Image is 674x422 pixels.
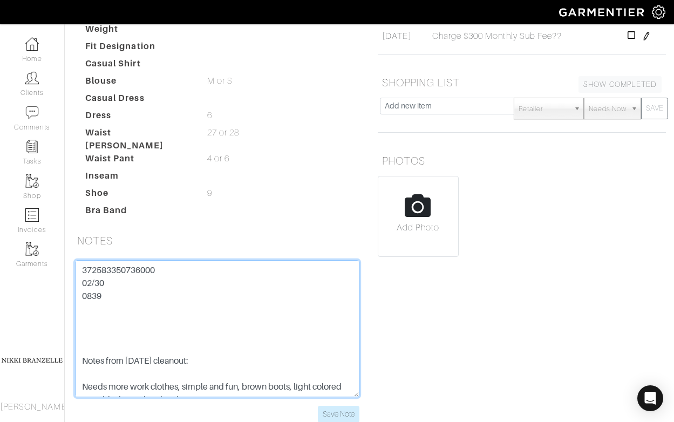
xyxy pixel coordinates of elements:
img: dashboard-icon-dbcd8f5a0b271acd01030246c82b418ddd0df26cd7fceb0bd07c9910d44c42f6.png [25,37,39,51]
span: Charge $300 Monthly Sub Fee?? [432,30,562,43]
dt: Dress [77,109,199,126]
dt: Fit Designation [77,40,199,57]
img: pen-cf24a1663064a2ec1b9c1bd2387e9de7a2fa800b781884d57f21acf72779bad2.png [642,32,651,40]
h5: SHOPPING LIST [378,72,666,93]
dt: Shoe [77,187,199,204]
span: M or S [207,74,233,87]
dt: Blouse [77,74,199,92]
dt: Inseam [77,169,199,187]
h5: NOTES [73,230,362,251]
img: garments-icon-b7da505a4dc4fd61783c78ac3ca0ef83fa9d6f193b1c9dc38574b1d14d53ca28.png [25,242,39,256]
div: Open Intercom Messenger [637,385,663,411]
dt: Waist Pant [77,152,199,169]
img: reminder-icon-8004d30b9f0a5d33ae49ab947aed9ed385cf756f9e5892f1edd6e32f2345188e.png [25,140,39,153]
dt: Casual Dress [77,92,199,109]
span: 27 or 28 [207,126,239,139]
span: Needs Now [589,98,627,120]
img: clients-icon-6bae9207a08558b7cb47a8932f037763ab4055f8c8b6bfacd5dc20c3e0201464.png [25,71,39,85]
dt: Bra Band [77,204,199,221]
img: garmentier-logo-header-white-b43fb05a5012e4ada735d5af1a66efaba907eab6374d6393d1fbf88cb4ef424d.png [554,3,652,22]
span: [DATE] [382,30,411,43]
span: 4 or 6 [207,152,229,165]
a: SHOW COMPLETED [578,76,662,93]
img: gear-icon-white-bd11855cb880d31180b6d7d6211b90ccbf57a29d726f0c71d8c61bd08dd39cc2.png [652,5,665,19]
button: SAVE [641,98,668,119]
dt: Casual Shirt [77,57,199,74]
dt: Weight [77,23,199,40]
span: 9 [207,187,212,200]
input: Add new item [380,98,514,114]
h5: PHOTOS [378,150,666,172]
span: 6 [207,109,212,122]
img: garments-icon-b7da505a4dc4fd61783c78ac3ca0ef83fa9d6f193b1c9dc38574b1d14d53ca28.png [25,174,39,188]
img: orders-icon-0abe47150d42831381b5fb84f609e132dff9fe21cb692f30cb5eec754e2cba89.png [25,208,39,222]
textarea: 372583350736000 02/30 0839 Notes from [DATE] cleanout: Needs more work clothes, simple and fun, b... [75,260,359,397]
img: comment-icon-a0a6a9ef722e966f86d9cbdc48e553b5cf19dbc54f86b18d962a5391bc8f6eb6.png [25,106,39,119]
dt: Waist [PERSON_NAME] [77,126,199,152]
span: Retailer [519,98,569,120]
